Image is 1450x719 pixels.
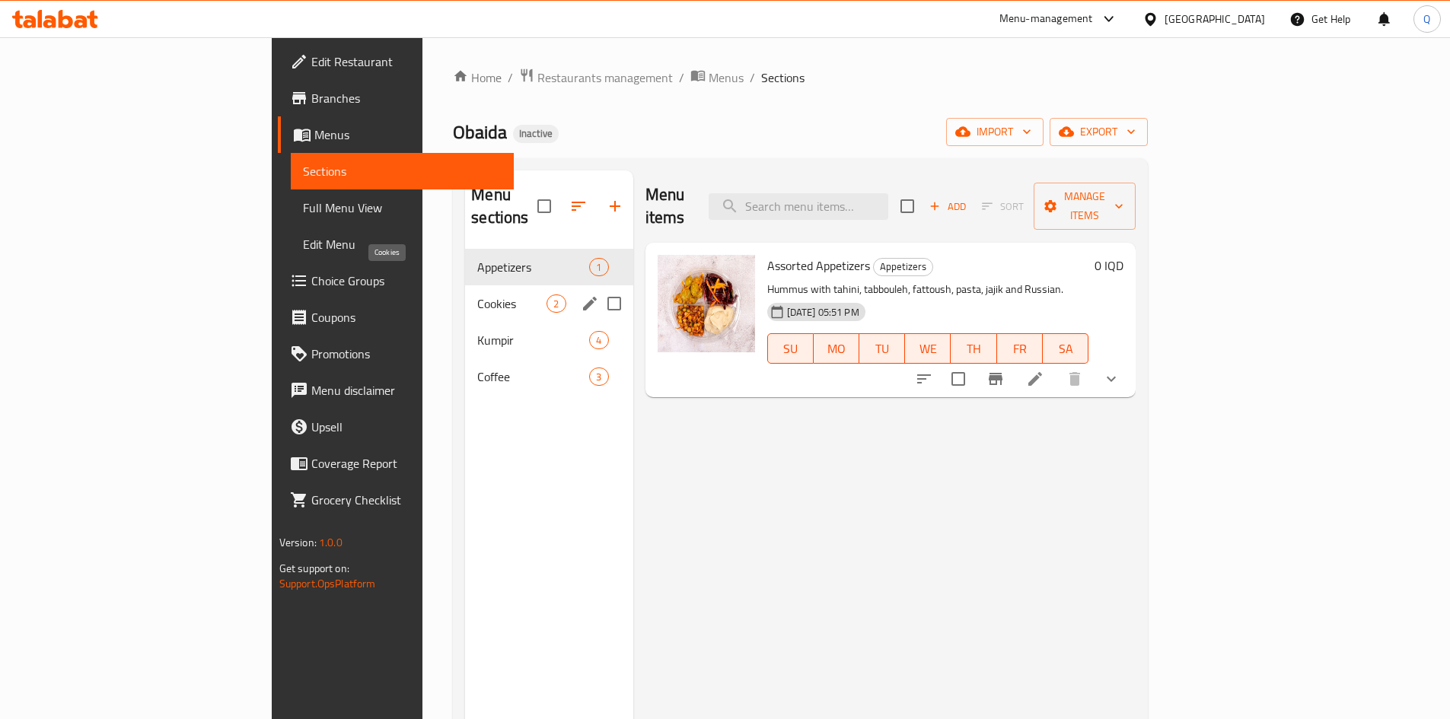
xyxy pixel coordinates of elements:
button: delete [1056,361,1093,397]
span: SA [1049,338,1082,360]
button: FR [997,333,1043,364]
button: TH [951,333,996,364]
div: Coffee3 [465,358,633,395]
span: Inactive [513,127,559,140]
span: Cookies [477,294,547,313]
span: Menus [709,68,744,87]
div: Kumpir4 [465,322,633,358]
li: / [750,68,755,87]
span: Grocery Checklist [311,491,502,509]
div: items [547,294,566,313]
button: Branch-specific-item [977,361,1014,397]
span: Sections [761,68,805,87]
span: Branches [311,89,502,107]
a: Coverage Report [278,445,514,482]
span: 4 [590,333,607,348]
div: Menu-management [999,10,1093,28]
span: 3 [590,370,607,384]
span: TU [865,338,899,360]
button: Manage items [1034,183,1136,230]
span: 2 [547,297,565,311]
a: Choice Groups [278,262,514,299]
img: Assorted Appetizers [658,255,755,352]
div: items [589,367,608,386]
button: MO [814,333,859,364]
span: Coffee [477,367,589,386]
button: sort-choices [906,361,942,397]
span: Sections [303,162,502,180]
li: / [679,68,684,87]
span: SU [774,338,808,360]
div: Inactive [513,125,559,143]
span: Menus [314,126,502,144]
div: Appetizers1 [465,249,633,285]
button: show more [1093,361,1130,397]
button: SA [1043,333,1088,364]
span: Coupons [311,308,502,326]
nav: Menu sections [465,243,633,401]
span: Manage items [1046,187,1123,225]
nav: breadcrumb [453,68,1148,87]
span: Add [927,198,968,215]
button: Add section [597,188,633,224]
div: Cookies2edit [465,285,633,322]
span: Restaurants management [537,68,673,87]
span: Get support on: [279,558,349,578]
span: Appetizers [874,258,932,275]
span: Add item [923,195,972,218]
a: Grocery Checklist [278,482,514,518]
span: Sort sections [560,188,597,224]
div: [GEOGRAPHIC_DATA] [1165,11,1265,27]
span: Menu disclaimer [311,381,502,399]
button: WE [905,333,951,364]
span: Choice Groups [311,272,502,290]
h6: 0 IQD [1095,255,1123,276]
button: import [946,118,1044,146]
a: Menus [278,116,514,153]
span: Q [1423,11,1430,27]
span: Assorted Appetizers [767,254,870,277]
span: export [1062,122,1136,142]
span: MO [820,338,853,360]
button: TU [859,333,905,364]
span: WE [911,338,945,360]
span: Select section [891,190,923,222]
span: Select to update [942,363,974,395]
a: Full Menu View [291,189,514,226]
span: 1 [590,260,607,275]
a: Menu disclaimer [278,372,514,409]
div: Appetizers [873,258,933,276]
a: Menus [690,68,744,87]
a: Branches [278,80,514,116]
input: search [709,193,888,220]
span: Select section first [972,195,1034,218]
a: Upsell [278,409,514,445]
span: [DATE] 05:51 PM [781,305,865,320]
button: export [1050,118,1148,146]
a: Edit Restaurant [278,43,514,80]
a: Sections [291,153,514,189]
p: Hummus with tahini, tabbouleh, fattoush, pasta, jajik and Russian. [767,280,1089,299]
a: Promotions [278,336,514,372]
span: Coverage Report [311,454,502,472]
span: Kumpir [477,331,589,349]
span: Full Menu View [303,199,502,217]
span: Version: [279,533,317,552]
a: Support.OpsPlatform [279,574,376,593]
h2: Menu items [645,183,691,229]
button: Add [923,195,972,218]
span: FR [1003,338,1037,360]
a: Edit menu item [1026,370,1044,388]
span: Select all sections [528,190,560,222]
span: Appetizers [477,258,589,276]
div: items [589,258,608,276]
span: Edit Menu [303,235,502,253]
span: Edit Restaurant [311,52,502,71]
svg: Show Choices [1102,370,1120,388]
span: Upsell [311,418,502,436]
span: import [958,122,1031,142]
div: items [589,331,608,349]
